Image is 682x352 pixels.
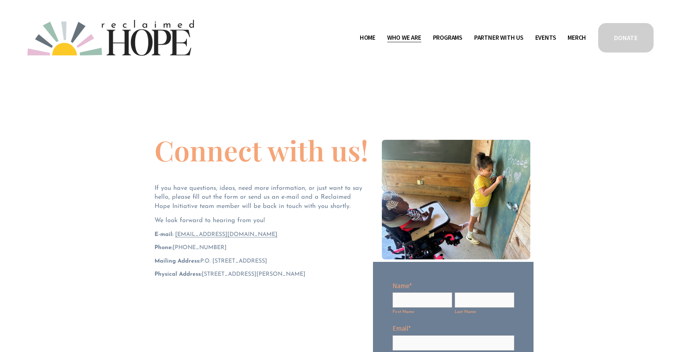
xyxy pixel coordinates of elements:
[155,258,200,264] strong: Mailing Address:
[393,281,412,291] legend: Name
[387,32,421,43] a: folder dropdown
[393,292,452,308] input: First Name
[387,33,421,43] span: Who We Are
[155,271,305,277] span: [STREET_ADDRESS][PERSON_NAME]
[568,32,586,43] a: Merch
[474,33,524,43] span: Partner With Us
[433,33,463,43] span: Programs
[155,232,173,237] strong: E-mail:
[155,185,364,209] span: If you have questions, ideas, need more information, or just want to say hello, please fill out t...
[155,245,227,251] span: ‪[PHONE_NUMBER]‬
[155,245,173,251] strong: Phone:
[360,32,375,43] a: Home
[455,309,514,315] span: Last Name
[433,32,463,43] a: folder dropdown
[155,136,368,164] h1: Connect with us!
[155,218,265,224] span: We look forward to hearing from you!
[535,32,556,43] a: Events
[474,32,524,43] a: folder dropdown
[155,258,267,264] span: P.O. [STREET_ADDRESS]
[597,22,655,54] a: DONATE
[455,292,514,308] input: Last Name
[155,271,202,277] strong: Physical Address:
[393,324,514,333] label: Email
[393,309,452,315] span: First Name
[175,232,277,237] a: [EMAIL_ADDRESS][DOMAIN_NAME]
[27,20,194,56] img: Reclaimed Hope Initiative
